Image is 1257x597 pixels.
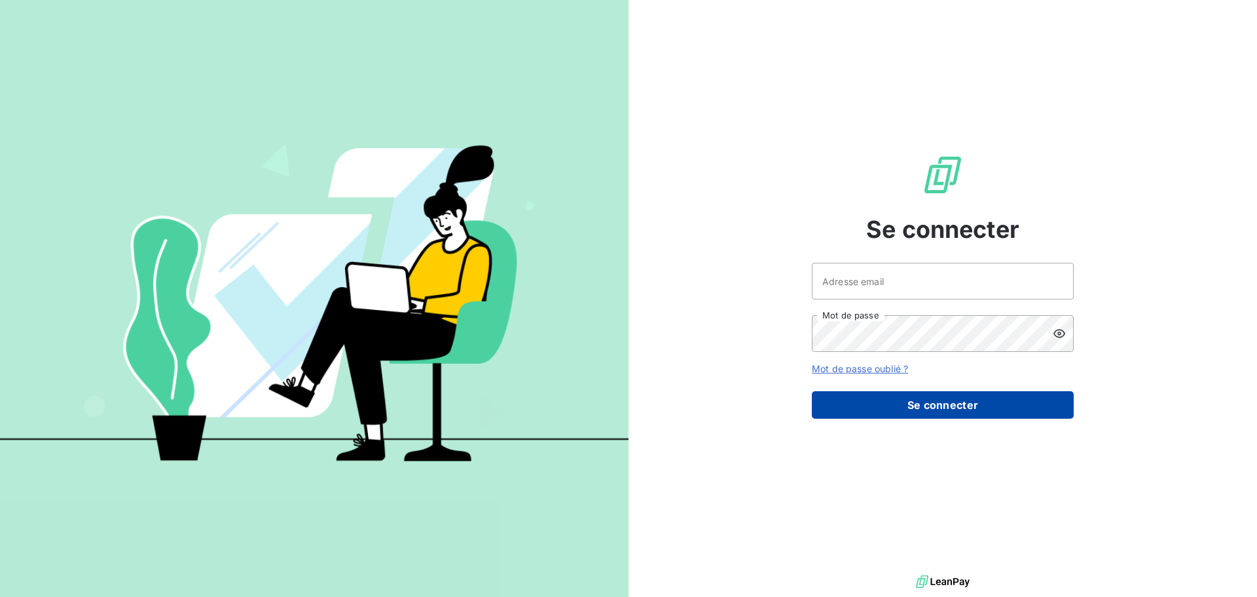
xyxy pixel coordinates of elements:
[916,572,970,592] img: logo
[812,391,1074,419] button: Se connecter
[812,363,908,374] a: Mot de passe oublié ?
[866,212,1019,247] span: Se connecter
[922,154,964,196] img: Logo LeanPay
[812,263,1074,299] input: placeholder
